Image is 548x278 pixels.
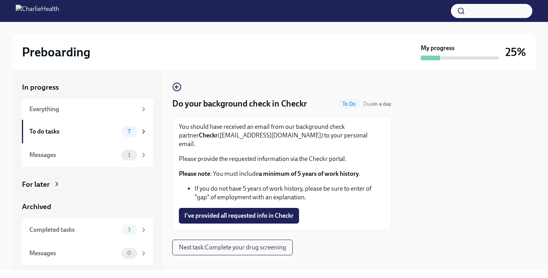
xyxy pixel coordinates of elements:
[179,244,286,251] span: Next task : Complete your drug screening
[363,100,391,108] span: September 25th, 2025 06:00
[22,143,153,167] a: Messages1
[184,212,294,220] span: I've provided all requested info in Checkr
[22,202,153,212] a: Archived
[123,250,136,256] span: 0
[22,179,153,190] a: For later
[172,240,293,255] button: Next task:Complete your drug screening
[179,123,385,148] p: You should have received an email from our background check partner ([EMAIL_ADDRESS][DOMAIN_NAME]...
[179,155,385,163] p: Please provide the requested information via the Checkr portal.
[373,101,391,107] strong: in a day
[22,120,153,143] a: To do tasks7
[421,44,454,52] strong: My progress
[363,101,391,107] span: Due
[22,218,153,242] a: Completed tasks3
[195,184,385,202] li: If you do not have 5 years of work history, please be sure to enter of "gap" of employment with a...
[123,152,135,158] span: 1
[29,127,118,136] div: To do tasks
[29,226,118,234] div: Completed tasks
[123,227,135,233] span: 3
[22,99,153,120] a: Everything
[29,105,137,114] div: Everything
[22,242,153,265] a: Messages0
[22,82,153,92] a: In progress
[259,170,359,177] strong: a minimum of 5 years of work history
[22,179,50,190] div: For later
[179,170,210,177] strong: Please note
[199,132,218,139] strong: Checkr
[29,151,118,159] div: Messages
[505,45,526,59] h3: 25%
[16,5,59,17] img: CharlieHealth
[179,208,299,224] button: I've provided all requested info in Checkr
[338,101,360,107] span: To Do
[29,249,118,258] div: Messages
[179,170,385,178] p: : You must include .
[123,128,135,134] span: 7
[172,98,307,110] h4: Do your background check in Checkr
[22,44,90,60] h2: Preboarding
